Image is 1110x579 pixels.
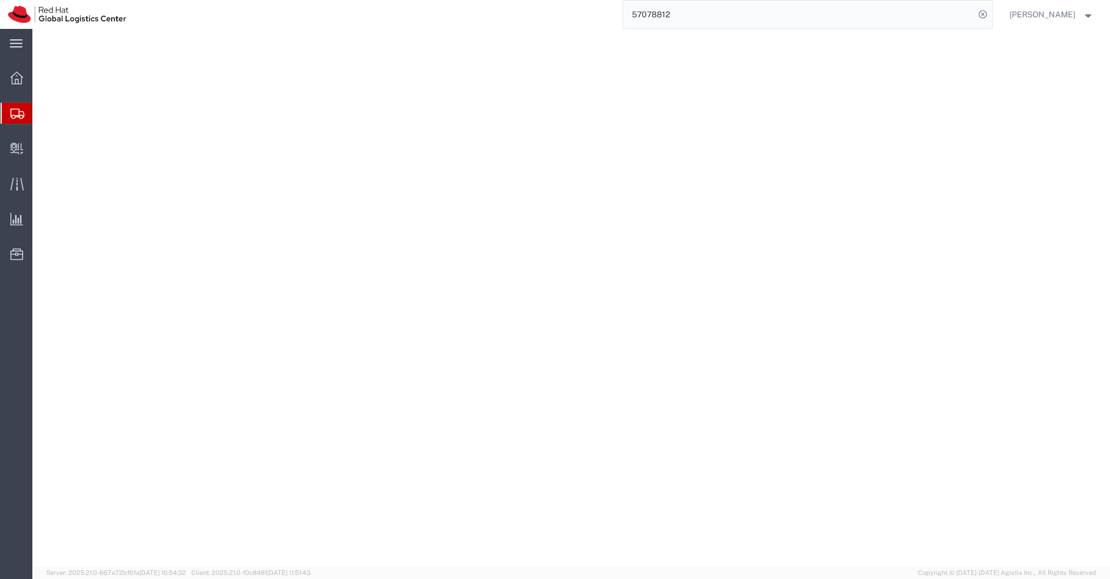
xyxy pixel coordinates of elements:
[918,568,1096,578] span: Copyright © [DATE]-[DATE] Agistix Inc., All Rights Reserved
[46,569,186,576] span: Server: 2025.21.0-667a72bf6fa
[191,569,310,576] span: Client: 2025.21.0-f0c8481
[139,569,186,576] span: [DATE] 10:54:32
[623,1,975,28] input: Search for shipment number, reference number
[1009,8,1094,21] button: [PERSON_NAME]
[1009,8,1075,21] span: Nilesh Shinde
[8,6,126,23] img: logo
[32,29,1110,567] iframe: FS Legacy Container
[267,569,310,576] span: [DATE] 11:51:43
